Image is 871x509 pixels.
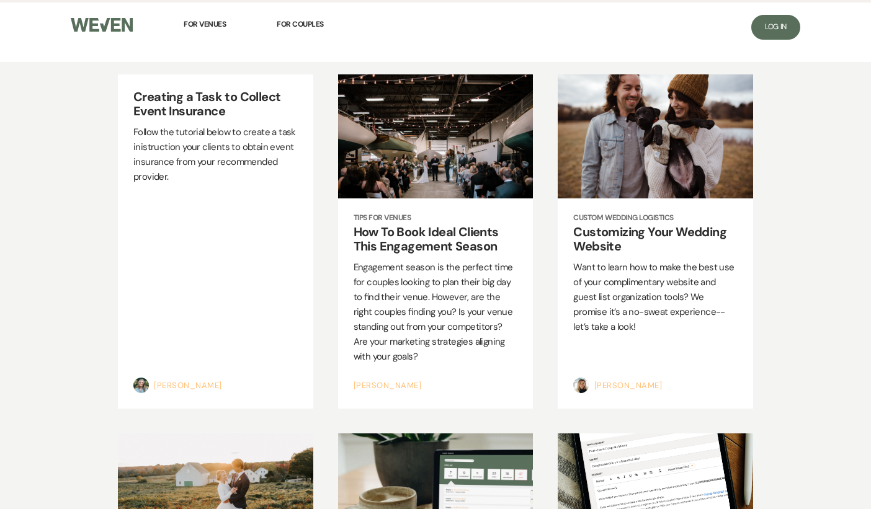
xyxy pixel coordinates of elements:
[133,378,149,393] img: Shea Robinson
[594,380,663,391] a: [PERSON_NAME]
[751,15,800,40] a: Log In
[354,380,422,391] a: [PERSON_NAME]
[573,214,738,223] span: Custom Wedding Logistics
[184,11,226,38] a: For Venues
[277,19,324,29] span: For Couples
[354,260,518,364] p: Engagement season is the perfect time for couples looking to plan their big day to find their ven...
[573,378,589,393] img: Molly Bradbury
[354,214,518,223] span: Tips for Venues
[154,380,222,391] a: [PERSON_NAME]
[558,198,753,348] a: Custom Wedding Logistics Customizing Your Wedding Website Want to learn how to make the best use ...
[118,74,313,198] a: Creating a Task to Collect Event Insurance Follow the tutorial below to create a task inistructio...
[573,260,738,334] p: Want to learn how to make the best use of your complimentary website and guest list organization ...
[765,22,787,32] span: Log In
[133,90,298,118] h2: Creating a Task to Collect Event Insurance
[184,19,226,29] span: For Venues
[573,225,738,254] h2: Customizing Your Wedding Website
[71,18,133,32] img: Weven Logo
[277,11,324,38] a: For Couples
[354,225,518,254] h2: How To Book Ideal Clients This Engagement Season
[338,198,534,378] a: Tips for Venues How To Book Ideal Clients This Engagement Season Engagement season is the perfect...
[133,125,298,184] p: Follow the tutorial below to create a task inistruction your clients to obtain event insurance fr...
